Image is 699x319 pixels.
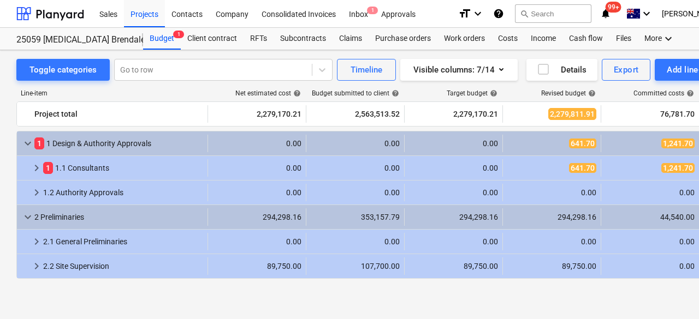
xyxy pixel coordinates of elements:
span: 641.70 [569,139,596,148]
div: 76,781.70 [606,105,695,123]
div: 0.00 [311,139,400,148]
span: 1,241.70 [661,139,695,148]
span: keyboard_arrow_down [21,210,34,224]
a: RFTs [244,28,274,50]
span: help [586,89,596,97]
div: Committed costs [633,89,694,97]
div: 107,700.00 [311,262,400,270]
div: 353,157.79 [311,213,400,221]
i: keyboard_arrow_down [471,7,484,20]
div: Line-item [16,89,208,97]
button: Export [602,59,651,81]
div: 2.2 Site Supervision [43,257,203,275]
span: 1 [34,137,44,149]
div: 2.1 General Preliminaries [43,233,203,250]
div: 0.00 [212,237,301,246]
span: 1 [173,31,184,38]
div: Project total [34,105,203,123]
a: Subcontracts [274,28,333,50]
div: Budget [143,28,181,50]
div: More [638,28,682,50]
a: Income [524,28,562,50]
i: notifications [600,7,611,20]
div: 0.00 [507,188,596,197]
div: 0.00 [212,188,301,197]
a: Purchase orders [369,28,437,50]
span: help [684,89,694,97]
div: 294,298.16 [212,213,301,221]
a: Budget1 [143,28,181,50]
iframe: Chat Widget [644,267,699,319]
a: Work orders [437,28,491,50]
div: 89,750.00 [409,262,498,270]
i: format_size [458,7,471,20]
span: 1 [367,7,378,14]
button: Search [515,4,591,23]
button: Details [526,59,597,81]
div: 0.00 [606,188,695,197]
span: search [520,9,529,18]
div: 1 Design & Authority Approvals [34,135,203,152]
div: 0.00 [606,237,695,246]
div: Net estimated cost [235,89,301,97]
span: keyboard_arrow_down [21,137,34,150]
div: 0.00 [507,237,596,246]
div: 294,298.16 [409,213,498,221]
div: Revised budget [541,89,596,97]
div: 2,279,170.21 [409,105,498,123]
div: Visible columns : 7/14 [413,63,505,77]
div: 25059 [MEDICAL_DATA] Brendale Re-roof and New Shed [16,34,130,46]
i: Knowledge base [493,7,504,20]
div: 2 Preliminaries [34,208,203,226]
div: 294,298.16 [507,213,596,221]
i: keyboard_arrow_down [640,7,653,20]
div: Client contract [181,28,244,50]
div: 0.00 [409,164,498,172]
button: Visible columns:7/14 [400,59,518,81]
a: Claims [333,28,369,50]
div: Export [614,63,639,77]
div: 0.00 [311,237,400,246]
span: 99+ [606,2,621,13]
div: Toggle categories [29,63,97,77]
span: 2,279,811.91 [548,108,596,120]
span: help [291,89,301,97]
button: Timeline [337,59,396,81]
div: Budget submitted to client [312,89,399,97]
div: 0.00 [311,188,400,197]
span: keyboard_arrow_right [30,235,43,248]
div: 1.1 Consultants [43,159,203,177]
div: 0.00 [606,262,695,270]
a: Costs [491,28,524,50]
i: keyboard_arrow_down [662,32,675,45]
span: keyboard_arrow_right [30,161,43,174]
div: 1.2 Authority Approvals [43,184,203,201]
div: Timeline [351,63,382,77]
div: 0.00 [409,188,498,197]
div: 0.00 [212,139,301,148]
div: 0.00 [311,164,400,172]
div: 0.00 [409,237,498,246]
span: help [389,89,399,97]
span: 1 [43,162,53,174]
button: Toggle categories [16,59,110,81]
div: 2,279,170.21 [212,105,301,123]
span: keyboard_arrow_right [30,260,43,273]
span: 1,241.70 [661,163,695,173]
div: 0.00 [212,164,301,172]
a: Cash flow [562,28,609,50]
div: Target budget [447,89,497,97]
span: keyboard_arrow_right [30,186,43,199]
div: 44,540.00 [606,213,695,221]
span: 641.70 [569,163,596,173]
a: Files [609,28,638,50]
